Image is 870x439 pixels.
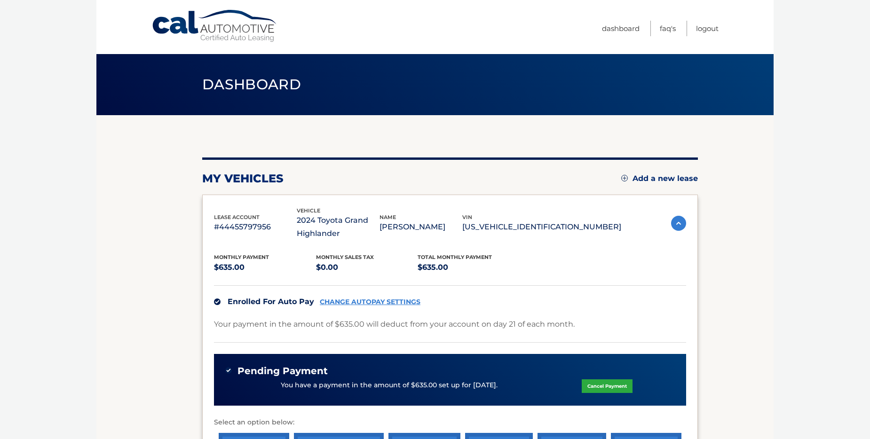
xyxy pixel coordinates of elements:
[297,207,320,214] span: vehicle
[214,261,316,274] p: $635.00
[462,214,472,220] span: vin
[320,298,420,306] a: CHANGE AUTOPAY SETTINGS
[462,220,621,234] p: [US_VEHICLE_IDENTIFICATION_NUMBER]
[202,76,301,93] span: Dashboard
[316,261,418,274] p: $0.00
[214,220,297,234] p: #44455797956
[214,318,575,331] p: Your payment in the amount of $635.00 will deduct from your account on day 21 of each month.
[214,298,221,305] img: check.svg
[214,254,269,260] span: Monthly Payment
[621,175,628,181] img: add.svg
[380,214,396,220] span: name
[214,417,686,428] p: Select an option below:
[228,297,314,306] span: Enrolled For Auto Pay
[297,214,380,240] p: 2024 Toyota Grand Highlander
[281,380,498,391] p: You have a payment in the amount of $635.00 set up for [DATE].
[380,220,462,234] p: [PERSON_NAME]
[151,9,278,43] a: Cal Automotive
[602,21,640,36] a: Dashboard
[316,254,374,260] span: Monthly sales Tax
[202,172,284,186] h2: my vehicles
[582,379,633,393] a: Cancel Payment
[621,174,698,183] a: Add a new lease
[214,214,260,220] span: lease account
[225,367,232,374] img: check-green.svg
[660,21,676,36] a: FAQ's
[671,216,686,231] img: accordion-active.svg
[696,21,719,36] a: Logout
[418,254,492,260] span: Total Monthly Payment
[237,365,328,377] span: Pending Payment
[418,261,520,274] p: $635.00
